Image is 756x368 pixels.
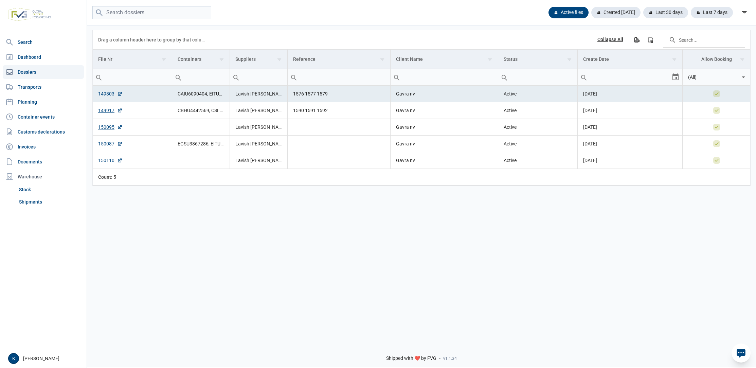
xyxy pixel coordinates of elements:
div: Select [739,69,748,85]
div: Search box [288,69,300,85]
div: Search box [578,69,590,85]
div: File Nr Count: 5 [98,174,167,180]
div: Active files [548,7,589,18]
input: Filter cell [230,69,287,85]
div: File Nr [98,56,112,62]
a: 149803 [98,90,123,97]
div: Data grid toolbar [98,30,745,49]
td: Lavish Granito Pvt. Ltd. [230,152,288,169]
div: Select [671,69,680,85]
span: Show filter options for column 'Allow Booking' [740,56,745,62]
span: Show filter options for column 'Suppliers' [277,56,282,62]
input: Filter cell [172,69,230,85]
div: Collapse All [597,37,623,43]
input: Filter cell [498,69,577,85]
a: Customs declarations [3,125,84,139]
input: Search in the data grid [663,32,745,48]
span: Shipped with ❤️ by FVG [386,355,436,362]
td: Active [498,136,577,152]
a: 149917 [98,107,123,114]
td: Active [498,102,577,119]
div: Created [DATE] [591,7,641,18]
td: 1576 1577 1579 [288,86,391,102]
td: Gavra nv [391,86,498,102]
a: Dashboard [3,50,84,64]
td: Filter cell [577,69,682,86]
div: Last 7 days [691,7,733,18]
div: Search box [391,69,403,85]
input: Filter cell [391,69,498,85]
span: [DATE] [583,158,597,163]
td: Filter cell [498,69,577,86]
button: K [8,353,19,364]
div: Search box [498,69,510,85]
span: Show filter options for column 'Status' [567,56,572,62]
div: Containers [178,56,201,62]
img: FVG - Global freight forwarding [5,5,54,24]
div: [PERSON_NAME] [8,353,83,364]
td: Column Containers [172,50,230,69]
span: Show filter options for column 'File Nr' [161,56,166,62]
span: [DATE] [583,91,597,97]
div: Warehouse [3,170,84,183]
span: [DATE] [583,141,597,146]
a: Search [3,35,84,49]
span: v1.1.34 [443,356,457,361]
div: Drag a column header here to group by that column [98,34,207,45]
td: Gavra nv [391,119,498,136]
td: CAIU6090404, EITU0486555, TEMU4587885 [172,86,230,102]
td: Column Create Date [577,50,682,69]
td: Filter cell [682,69,750,86]
td: Column Suppliers [230,50,288,69]
td: Lavish [PERSON_NAME] Pvt. Ltd. [230,136,288,152]
span: Show filter options for column 'Reference' [380,56,385,62]
span: Show filter options for column 'Create Date' [672,56,677,62]
div: Search box [93,69,105,85]
td: Gavra nv [391,102,498,119]
input: Filter cell [288,69,390,85]
div: Reference [293,56,316,62]
div: Column Chooser [644,34,656,46]
div: Search box [230,69,242,85]
span: Show filter options for column 'Containers' [219,56,224,62]
td: Filter cell [288,69,391,86]
a: Documents [3,155,84,169]
span: Show filter options for column 'Client Name' [487,56,492,62]
td: Gavra nv [391,136,498,152]
input: Search dossiers [92,6,211,19]
div: Search box [172,69,184,85]
td: Column Client Name [391,50,498,69]
a: 150110 [98,157,123,164]
td: Gavra nv [391,152,498,169]
td: Column Reference [288,50,391,69]
div: Last 30 days [643,7,688,18]
td: Filter cell [93,69,172,86]
td: Lavish [PERSON_NAME] Pvt. Ltd. [230,86,288,102]
input: Filter cell [93,69,172,85]
td: Lavish [PERSON_NAME] Pvt. Ltd. [230,119,288,136]
td: Column Allow Booking [682,50,750,69]
input: Filter cell [683,69,740,85]
td: Active [498,119,577,136]
a: Planning [3,95,84,109]
div: Data grid with 5 rows and 8 columns [93,30,750,186]
td: EGSU3867286, EITU0069886, EITU0310139, EITU3095240 [172,136,230,152]
td: Filter cell [230,69,288,86]
td: 1590 1591 1592 [288,102,391,119]
span: - [439,355,440,362]
a: 150095 [98,124,123,130]
a: Container events [3,110,84,124]
td: Column Status [498,50,577,69]
td: Filter cell [391,69,498,86]
a: Shipments [16,196,84,208]
div: Status [504,56,518,62]
div: filter [738,6,751,19]
span: [DATE] [583,124,597,130]
a: Stock [16,183,84,196]
div: Export all data to Excel [630,34,643,46]
div: Client Name [396,56,423,62]
td: Filter cell [172,69,230,86]
input: Filter cell [578,69,671,85]
span: [DATE] [583,108,597,113]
